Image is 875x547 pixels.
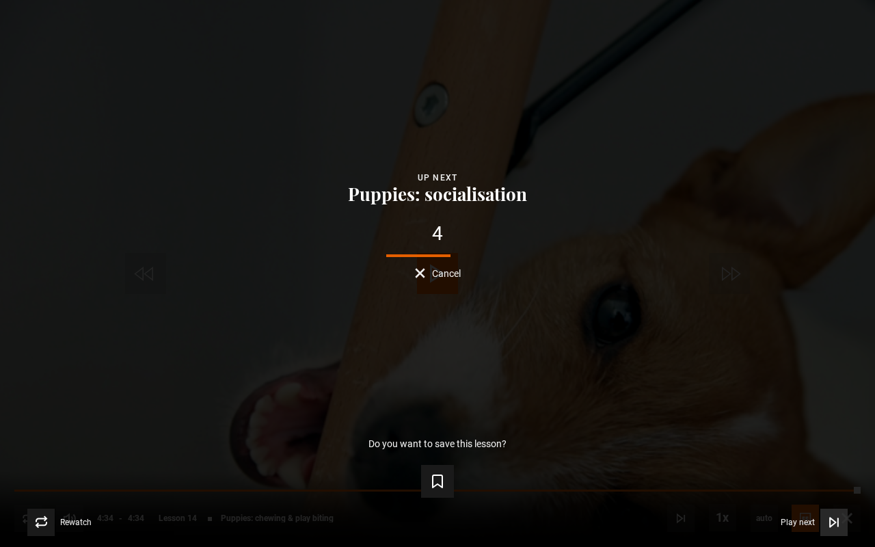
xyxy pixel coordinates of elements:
[432,269,461,278] span: Cancel
[22,224,853,243] div: 4
[27,509,92,536] button: Rewatch
[22,171,853,185] div: Up next
[344,185,531,204] button: Puppies: socialisation
[60,518,92,526] span: Rewatch
[415,268,461,278] button: Cancel
[368,439,507,449] p: Do you want to save this lesson?
[781,518,815,526] span: Play next
[781,509,848,536] button: Play next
